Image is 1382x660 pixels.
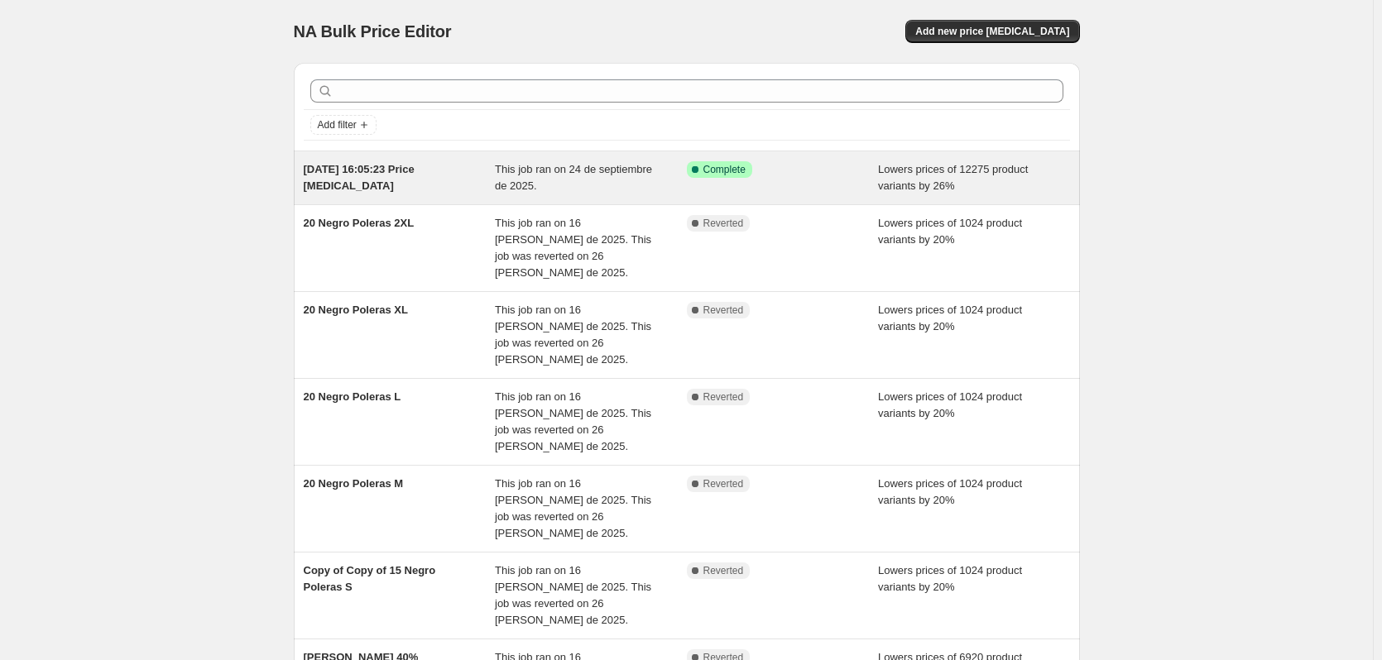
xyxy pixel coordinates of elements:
span: Complete [703,163,746,176]
span: NA Bulk Price Editor [294,22,452,41]
span: This job ran on 24 de septiembre de 2025. [495,163,652,192]
span: This job ran on 16 [PERSON_NAME] de 2025. This job was reverted on 26 [PERSON_NAME] de 2025. [495,477,651,539]
span: This job ran on 16 [PERSON_NAME] de 2025. This job was reverted on 26 [PERSON_NAME] de 2025. [495,217,651,279]
span: Reverted [703,390,744,404]
span: 20 Negro Poleras M [304,477,404,490]
span: Reverted [703,564,744,577]
span: Lowers prices of 1024 product variants by 20% [878,304,1022,332]
span: 20 Negro Poleras 2XL [304,217,415,229]
span: Lowers prices of 1024 product variants by 20% [878,564,1022,593]
span: Lowers prices of 1024 product variants by 20% [878,477,1022,506]
span: Add filter [318,118,357,132]
span: 20 Negro Poleras L [304,390,401,403]
span: This job ran on 16 [PERSON_NAME] de 2025. This job was reverted on 26 [PERSON_NAME] de 2025. [495,564,651,626]
span: Reverted [703,304,744,317]
span: This job ran on 16 [PERSON_NAME] de 2025. This job was reverted on 26 [PERSON_NAME] de 2025. [495,304,651,366]
span: Lowers prices of 1024 product variants by 20% [878,217,1022,246]
span: Lowers prices of 12275 product variants by 26% [878,163,1028,192]
button: Add filter [310,115,377,135]
span: Reverted [703,217,744,230]
span: This job ran on 16 [PERSON_NAME] de 2025. This job was reverted on 26 [PERSON_NAME] de 2025. [495,390,651,452]
span: 20 Negro Poleras XL [304,304,408,316]
button: Add new price [MEDICAL_DATA] [905,20,1079,43]
span: Lowers prices of 1024 product variants by 20% [878,390,1022,419]
span: Copy of Copy of 15 Negro Poleras S [304,564,436,593]
span: Reverted [703,477,744,490]
span: [DATE] 16:05:23 Price [MEDICAL_DATA] [304,163,415,192]
span: Add new price [MEDICAL_DATA] [915,25,1069,38]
